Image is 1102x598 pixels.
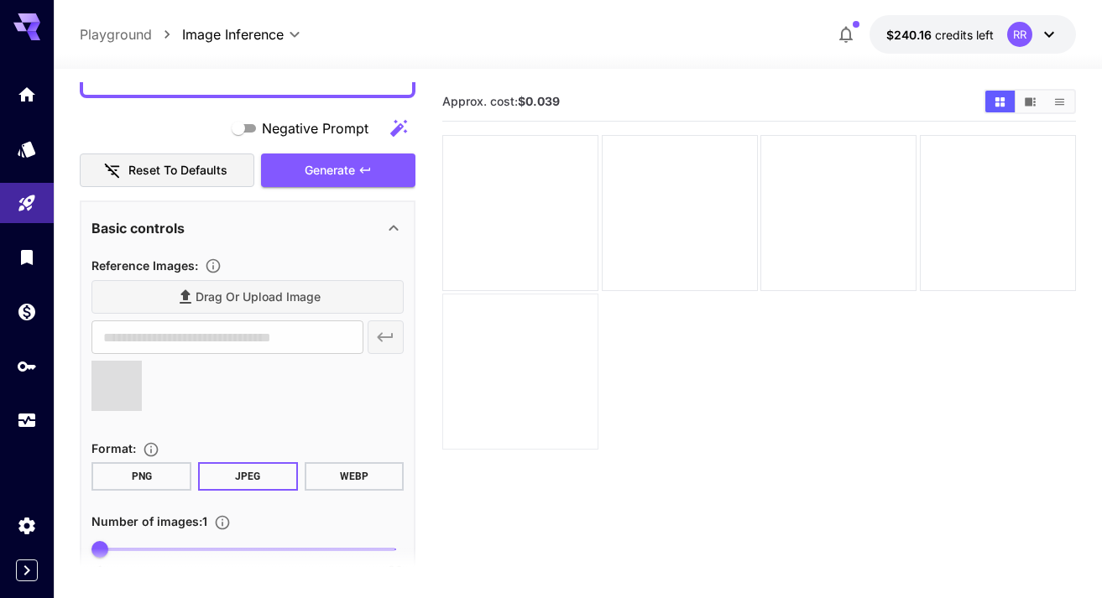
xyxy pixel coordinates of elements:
[198,257,228,274] button: Upload a reference image to guide the result. This is needed for Image-to-Image or Inpainting. Su...
[17,356,37,377] div: API Keys
[17,410,37,431] div: Usage
[91,441,136,455] span: Format :
[198,462,298,491] button: JPEG
[80,24,182,44] nav: breadcrumb
[91,462,191,491] button: PNG
[17,515,37,536] div: Settings
[985,91,1015,112] button: Show media in grid view
[442,94,560,108] span: Approx. cost:
[182,24,284,44] span: Image Inference
[91,208,404,248] div: Basic controls
[886,26,994,44] div: $240.15594
[136,441,166,458] button: Choose the file format for the output image.
[1045,91,1074,112] button: Show media in list view
[91,218,185,238] p: Basic controls
[305,160,355,181] span: Generate
[207,514,238,531] button: Specify how many images to generate in a single request. Each image generation will be charged se...
[518,94,560,108] b: $0.039
[80,153,254,188] button: Reset to defaults
[1007,22,1032,47] div: RR
[261,153,415,188] button: Generate
[984,89,1076,114] div: Show media in grid viewShow media in video viewShow media in list view
[17,247,37,268] div: Library
[262,118,368,138] span: Negative Prompt
[91,514,207,528] span: Number of images : 1
[935,28,994,42] span: credits left
[91,258,198,273] span: Reference Images :
[886,28,935,42] span: $240.16
[17,133,37,154] div: Models
[16,559,38,581] button: Expand sidebar
[17,193,37,214] div: Playground
[870,15,1076,54] button: $240.15594RR
[305,462,405,491] button: WEBP
[1016,91,1045,112] button: Show media in video view
[17,84,37,105] div: Home
[80,24,152,44] a: Playground
[17,301,37,322] div: Wallet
